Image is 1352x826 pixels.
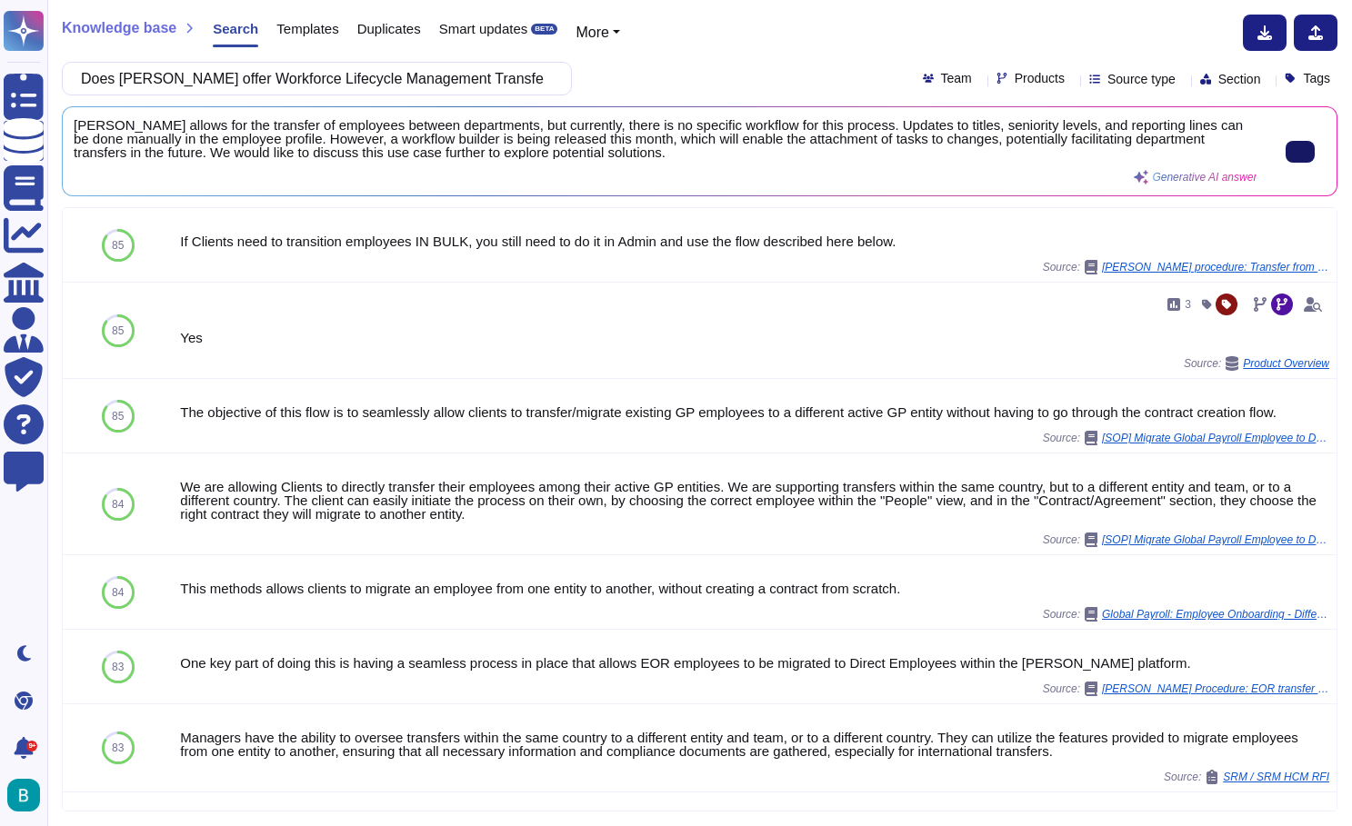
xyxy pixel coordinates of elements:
[180,731,1329,758] div: Managers have the ability to oversee transfers within the same country to a different entity and ...
[74,118,1257,159] span: [PERSON_NAME] allows for the transfer of employees between departments, but currently, there is n...
[941,72,972,85] span: Team
[112,411,124,422] span: 85
[112,587,124,598] span: 84
[1243,358,1329,369] span: Product Overview
[112,325,124,336] span: 85
[1043,682,1329,696] span: Source:
[180,234,1329,248] div: If Clients need to transition employees IN BULK, you still need to do it in Admin and use the flo...
[1102,433,1329,443] span: [SOP] Migrate Global Payroll Employee to Different Entity (Onboarding & Customer Success).pdf
[112,662,124,672] span: 83
[531,24,557,35] div: BETA
[180,656,1329,670] div: One key part of doing this is having a seamless process in place that allows EOR employees to be ...
[72,63,553,95] input: Search a question or template...
[1043,532,1329,547] span: Source:
[1015,72,1065,85] span: Products
[1102,534,1329,545] span: [SOP] Migrate Global Payroll Employee to Different Entity (Onboarding & Customer Success).pdf
[1218,73,1261,85] span: Section
[112,499,124,510] span: 84
[112,240,124,251] span: 85
[26,741,37,751] div: 9+
[1102,609,1329,620] span: Global Payroll: Employee Onboarding - Different Methods For Contract Creation.pdf
[180,582,1329,595] div: This methods allows clients to migrate an employee from one entity to another, without creating a...
[439,22,528,35] span: Smart updates
[576,25,608,40] span: More
[112,742,124,753] span: 83
[7,779,40,811] img: user
[576,22,620,44] button: More
[1102,262,1329,273] span: [PERSON_NAME] procedure: Transfer from [PERSON_NAME] (HRIS) to Global Payroll Employee (Onboardin...
[180,480,1329,521] div: We are allowing Clients to directly transfer their employees among their active GP entities. We a...
[1223,771,1329,782] span: SRM / SRM HCM RFI
[180,405,1329,419] div: The objective of this flow is to seamlessly allow clients to transfer/migrate existing GP employe...
[180,331,1329,344] div: Yes
[1043,607,1329,622] span: Source:
[1303,72,1330,85] span: Tags
[1164,770,1329,784] span: Source:
[1043,260,1329,274] span: Source:
[1152,172,1257,183] span: Generative AI answer
[1043,431,1329,445] span: Source:
[62,21,176,35] span: Knowledge base
[4,775,53,815] button: user
[276,22,338,35] span: Templates
[1107,73,1176,85] span: Source type
[1102,683,1329,694] span: [PERSON_NAME] Procedure: EOR transfer to Global Payroll employee (Onboarding & Success).pdf
[357,22,421,35] span: Duplicates
[1184,356,1329,371] span: Source:
[213,22,258,35] span: Search
[1185,299,1191,310] span: 3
